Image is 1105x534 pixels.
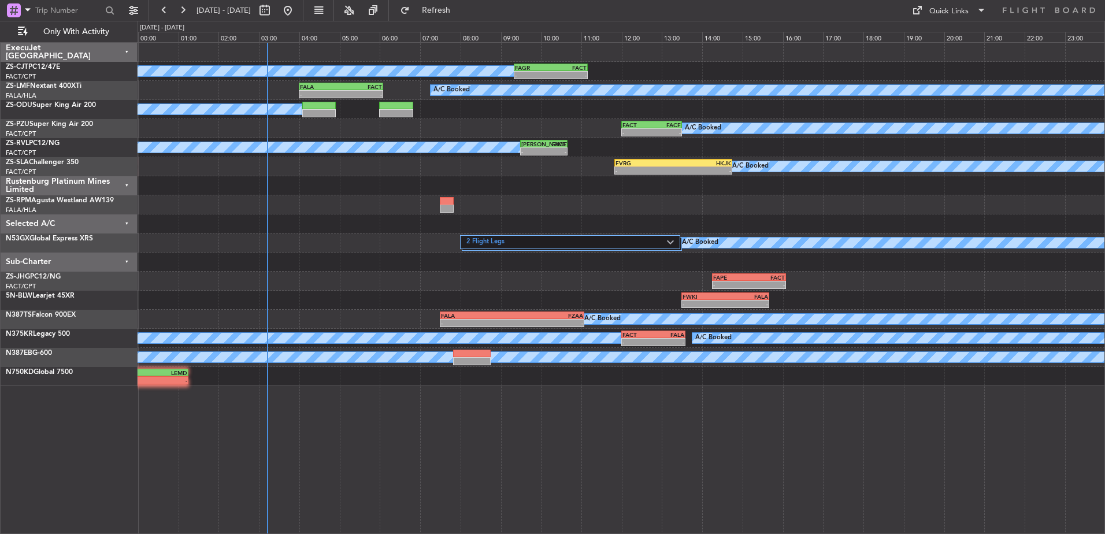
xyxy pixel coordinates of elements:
div: 01:00 [179,32,219,42]
div: FWKI [683,293,725,300]
div: 00:00 [138,32,179,42]
a: 5N-BLWLearjet 45XR [6,292,75,299]
div: - [622,129,652,136]
span: ZS-RPM [6,197,31,204]
div: - [341,91,382,98]
div: A/C Booked [695,329,732,347]
span: ZS-RVL [6,140,29,147]
div: 07:00 [420,32,461,42]
a: N750KDGlobal 7500 [6,369,73,376]
a: N375KRLegacy 500 [6,331,70,338]
div: FALA [300,83,341,90]
span: [DATE] - [DATE] [196,5,251,16]
div: - [515,72,551,79]
div: 15:00 [743,32,783,42]
div: - [615,167,673,174]
a: ZS-JHGPC12/NG [6,273,61,280]
span: N750KD [6,369,34,376]
input: Trip Number [35,2,102,19]
a: FALA/HLA [6,91,36,100]
div: - [300,91,341,98]
div: 20:00 [944,32,985,42]
div: 17:00 [823,32,863,42]
div: 16:00 [783,32,824,42]
a: FACT/CPT [6,149,36,157]
div: - [521,148,544,155]
div: 03:00 [259,32,299,42]
div: - [551,72,587,79]
div: A/C Booked [732,158,769,175]
a: FACT/CPT [6,282,36,291]
span: Only With Activity [30,28,122,36]
div: FZAA [512,312,583,319]
span: ZS-CJT [6,64,28,71]
div: FALA [653,331,684,338]
div: - [441,320,512,327]
div: 04:00 [299,32,340,42]
a: FALA/HLA [6,206,36,214]
div: - [622,339,653,346]
div: - [713,281,749,288]
div: 18:00 [863,32,904,42]
div: A/C Booked [433,81,470,99]
div: [DATE] - [DATE] [140,23,184,33]
span: N53GX [6,235,29,242]
a: FACT/CPT [6,72,36,81]
div: FALA [725,293,768,300]
div: FVRG [615,160,673,166]
div: 13:00 [662,32,702,42]
div: - [683,301,725,307]
div: A/C Booked [584,310,621,328]
button: Refresh [395,1,464,20]
span: N375KR [6,331,33,338]
div: FACT [622,331,653,338]
div: FACT [341,83,382,90]
div: - [653,339,684,346]
a: ZS-SLAChallenger 350 [6,159,79,166]
span: 5N-BLW [6,292,32,299]
div: - [725,301,768,307]
div: 12:00 [622,32,662,42]
div: - [749,281,785,288]
span: Refresh [412,6,461,14]
a: FACT/CPT [6,129,36,138]
div: 19:00 [904,32,944,42]
a: ZS-ODUSuper King Air 200 [6,102,96,109]
div: 11:00 [581,32,622,42]
span: ZS-ODU [6,102,32,109]
div: FACT [622,121,652,128]
div: FACT [544,140,566,147]
div: 08:00 [461,32,501,42]
div: 22:00 [1025,32,1065,42]
a: ZS-RPMAgusta Westland AW139 [6,197,114,204]
div: FACF [651,121,681,128]
div: 10:00 [541,32,581,42]
a: N387TSFalcon 900EX [6,311,76,318]
button: Only With Activity [13,23,125,41]
div: 14:00 [702,32,743,42]
div: A/C Booked [685,120,721,137]
div: HKJK [673,160,731,166]
a: ZS-PZUSuper King Air 200 [6,121,93,128]
span: ZS-LMF [6,83,30,90]
div: FACT [749,274,785,281]
span: ZS-PZU [6,121,29,128]
div: - [512,320,583,327]
div: Quick Links [929,6,969,17]
div: 05:00 [340,32,380,42]
div: - [673,167,731,174]
div: FACT [551,64,587,71]
a: FACT/CPT [6,168,36,176]
span: N387EB [6,350,32,357]
button: Quick Links [906,1,992,20]
a: N53GXGlobal Express XRS [6,235,93,242]
div: 09:00 [501,32,542,42]
div: - [651,129,681,136]
a: ZS-CJTPC12/47E [6,64,60,71]
a: N387EBG-600 [6,350,52,357]
div: FAGR [515,64,551,71]
div: 02:00 [218,32,259,42]
div: [PERSON_NAME] [521,140,544,147]
a: ZS-LMFNextant 400XTi [6,83,81,90]
span: ZS-SLA [6,159,29,166]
